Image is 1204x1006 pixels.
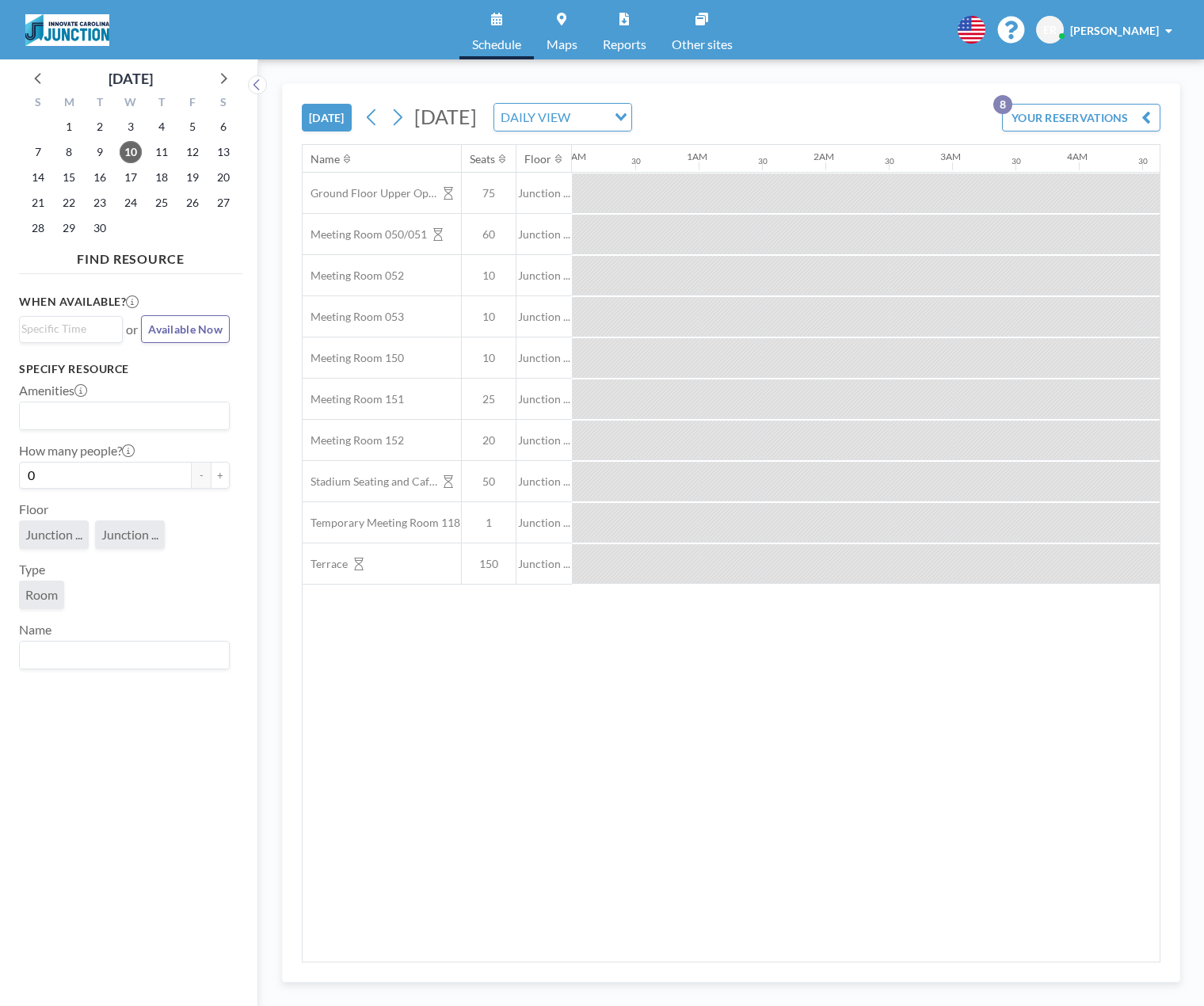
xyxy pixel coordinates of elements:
span: Sunday, September 28, 2025 [27,217,49,239]
div: Search for option [494,104,631,131]
div: W [116,93,147,114]
div: 30 [631,156,641,166]
div: S [23,93,54,114]
label: Floor [19,501,48,517]
span: 10 [462,351,516,365]
div: F [177,93,208,114]
span: DAILY VIEW [497,107,573,128]
div: T [85,93,116,114]
span: Junction ... [516,433,572,448]
span: [DATE] [414,105,477,128]
span: Stadium Seating and Cafe area [303,474,437,489]
span: Tuesday, September 30, 2025 [89,217,111,239]
input: Search for option [575,107,605,128]
span: Sunday, September 14, 2025 [27,166,49,189]
span: Wednesday, September 17, 2025 [120,166,142,189]
span: Junction ... [516,269,572,283]
span: Meeting Room 052 [303,269,404,283]
div: 30 [1138,156,1148,166]
span: Saturday, September 6, 2025 [212,116,234,138]
span: Friday, September 12, 2025 [181,141,204,163]
span: 75 [462,186,516,200]
span: Meeting Room 150 [303,351,404,365]
span: 150 [462,557,516,571]
input: Search for option [21,645,220,665]
span: Thursday, September 4, 2025 [150,116,173,138]
span: Meeting Room 152 [303,433,404,448]
label: Type [19,562,45,577]
div: 1AM [687,151,707,162]
span: Junction ... [516,557,572,571]
span: Junction ... [101,527,158,543]
label: Amenities [19,383,87,398]
span: Terrace [303,557,348,571]
button: [DATE] [302,104,352,131]
div: Name [311,152,340,166]
div: 3AM [940,151,961,162]
button: + [211,462,230,489]
div: Search for option [20,402,229,429]
span: or [126,322,138,337]
span: Sunday, September 21, 2025 [27,192,49,214]
span: 50 [462,474,516,489]
span: Friday, September 19, 2025 [181,166,204,189]
span: Saturday, September 20, 2025 [212,166,234,189]
div: 30 [885,156,894,166]
div: T [146,93,177,114]
span: Friday, September 5, 2025 [181,116,204,138]
span: Junction ... [516,310,572,324]
span: 25 [462,392,516,406]
span: [PERSON_NAME] [1070,24,1159,37]
span: Monday, September 15, 2025 [58,166,80,189]
span: 20 [462,433,516,448]
span: Monday, September 1, 2025 [58,116,80,138]
span: Wednesday, September 10, 2025 [120,141,142,163]
span: Monday, September 8, 2025 [58,141,80,163]
span: Saturday, September 27, 2025 [212,192,234,214]
span: Thursday, September 25, 2025 [150,192,173,214]
input: Search for option [21,320,113,337]
span: Meeting Room 053 [303,310,404,324]
div: [DATE] [109,67,153,90]
label: Name [19,622,51,638]
div: Floor [524,152,551,166]
span: 10 [462,269,516,283]
span: Junction ... [516,227,572,242]
span: Friday, September 26, 2025 [181,192,204,214]
button: YOUR RESERVATIONS8 [1002,104,1160,131]
span: 1 [462,516,516,530]
span: Tuesday, September 2, 2025 [89,116,111,138]
span: Thursday, September 11, 2025 [150,141,173,163]
div: 30 [1012,156,1021,166]
span: 10 [462,310,516,324]
span: Tuesday, September 16, 2025 [89,166,111,189]
span: Maps [547,38,577,51]
div: 4AM [1067,151,1088,162]
div: S [208,93,238,114]
h3: Specify resource [19,362,230,376]
div: 2AM [813,151,834,162]
span: Meeting Room 151 [303,392,404,406]
span: Temporary Meeting Room 118 [303,516,460,530]
div: 12AM [560,151,586,162]
div: Search for option [20,642,229,669]
h4: FIND RESOURCE [19,245,242,267]
span: Wednesday, September 24, 2025 [120,192,142,214]
span: Junction ... [516,186,572,200]
span: Junction ... [516,516,572,530]
div: M [54,93,85,114]
span: Available Now [148,322,223,336]
p: 8 [993,95,1012,114]
label: How many people? [19,443,135,459]
span: Monday, September 29, 2025 [58,217,80,239]
div: 30 [758,156,768,166]
span: Meeting Room 050/051 [303,227,427,242]
span: Sunday, September 7, 2025 [27,141,49,163]
button: - [192,462,211,489]
span: 60 [462,227,516,242]
span: Ground Floor Upper Open Area [303,186,437,200]
span: Saturday, September 13, 2025 [212,141,234,163]
span: Other sites [672,38,733,51]
span: Thursday, September 18, 2025 [150,166,173,189]
span: Monday, September 22, 2025 [58,192,80,214]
